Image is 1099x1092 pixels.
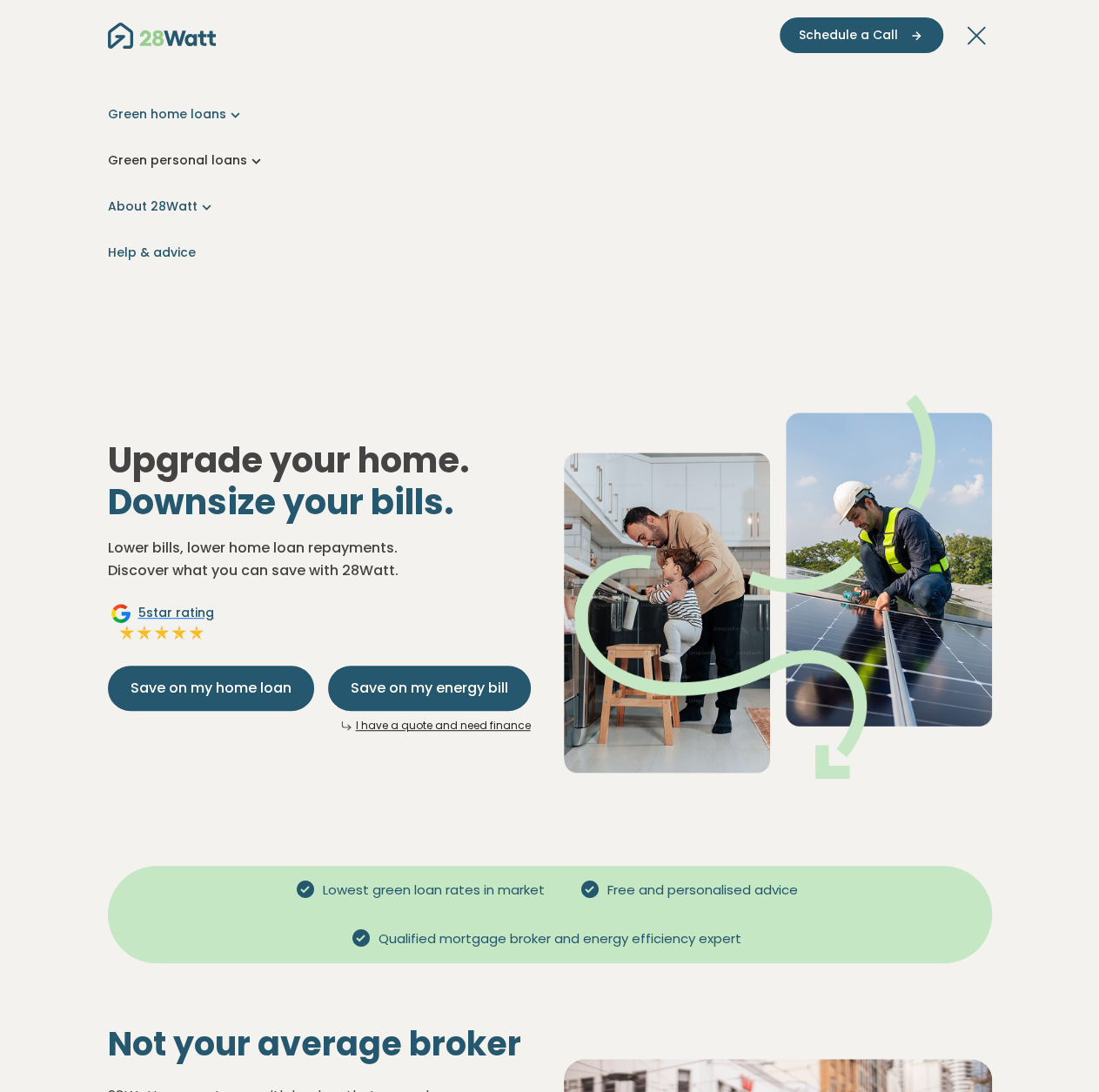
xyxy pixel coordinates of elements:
[108,666,314,711] button: Save on my home loan
[351,678,508,699] span: Save on my energy bill
[153,624,171,641] img: Full star
[188,624,205,641] img: Full star
[108,17,992,314] nav: Main navigation
[372,929,748,949] span: Qualified mortgage broker and energy efficiency expert
[600,881,805,901] span: Free and personalised advice
[131,678,292,699] span: Save on my home loan
[108,23,216,49] img: 28Watt
[356,718,531,733] a: I have a quote and need finance
[108,244,992,262] a: Help & advice
[964,27,992,44] button: Toggle navigation
[564,394,992,779] img: Dad helping toddler
[108,439,536,523] h1: Upgrade your home.
[316,881,552,901] span: Lowest green loan rates in market
[108,151,992,170] a: Green personal loans
[111,603,131,624] img: Google
[171,624,188,641] img: Full star
[799,26,898,44] span: Schedule a Call
[328,666,531,711] button: Save on my energy bill
[108,603,217,645] a: Google5star ratingFull starFull starFull starFull starFull star
[138,604,214,622] span: 5 star rating
[118,624,136,641] img: Full star
[108,1024,536,1064] h2: Not your average broker
[108,198,992,216] a: About 28Watt
[108,105,992,124] a: Green home loans
[108,478,454,526] span: Downsize your bills.
[136,624,153,641] img: Full star
[780,17,943,53] button: Schedule a Call
[108,537,536,581] p: Lower bills, lower home loan repayments. Discover what you can save with 28Watt.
